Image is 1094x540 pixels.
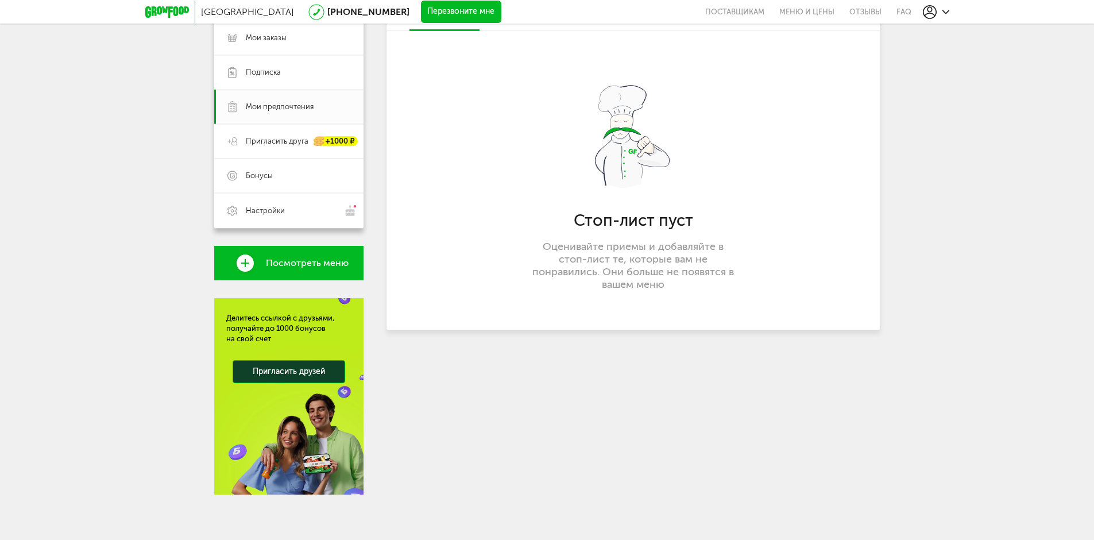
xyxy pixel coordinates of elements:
a: Посмотреть меню [214,246,364,280]
span: [GEOGRAPHIC_DATA] [201,6,294,17]
a: Бонусы [214,159,364,193]
a: [PHONE_NUMBER] [327,6,409,17]
a: Мои предпочтения [214,90,364,124]
div: Делитесь ссылкой с друзьями, получайте до 1000 бонусов на свой счет [226,313,351,344]
h3: Стоп-лист пуст [525,211,742,230]
span: Настройки [246,206,285,216]
span: Мои предпочтения [246,102,314,112]
a: Мои заказы [214,21,364,55]
p: Оценивайте приемы и добавляйте в стоп-лист те, которые вам не понравились. Они больше не появятся... [532,240,735,291]
a: Пригласить друзей [233,360,345,383]
button: Перезвоните мне [421,1,501,24]
span: Бонусы [246,171,273,181]
a: Подписка [214,55,364,90]
span: Подписка [246,67,281,78]
a: Настройки [214,193,364,228]
span: Посмотреть меню [266,258,349,268]
span: Мои заказы [246,33,287,43]
a: Пригласить друга +1000 ₽ [214,124,364,159]
a: Стоп-лист [404,11,486,30]
div: +1000 ₽ [314,137,358,146]
span: Пригласить друга [246,136,308,146]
